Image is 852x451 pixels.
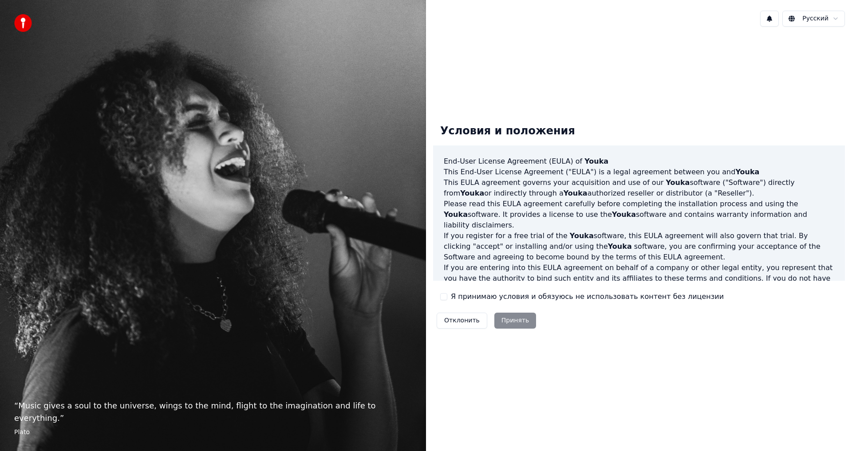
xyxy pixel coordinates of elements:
[735,168,759,176] span: Youka
[460,189,484,197] span: Youka
[14,400,412,424] p: “ Music gives a soul to the universe, wings to the mind, flight to the imagination and life to ev...
[444,177,834,199] p: This EULA agreement governs your acquisition and use of our software ("Software") directly from o...
[437,313,487,329] button: Отклонить
[570,231,594,240] span: Youka
[564,189,588,197] span: Youka
[666,178,690,187] span: Youka
[444,210,468,219] span: Youka
[444,167,834,177] p: This End-User License Agreement ("EULA") is a legal agreement between you and
[608,242,632,251] span: Youka
[444,231,834,263] p: If you register for a free trial of the software, this EULA agreement will also govern that trial...
[444,263,834,305] p: If you are entering into this EULA agreement on behalf of a company or other legal entity, you re...
[451,291,724,302] label: Я принимаю условия и обязуюсь не использовать контент без лицензии
[14,14,32,32] img: youka
[584,157,608,165] span: Youka
[444,199,834,231] p: Please read this EULA agreement carefully before completing the installation process and using th...
[14,428,412,437] footer: Plato
[612,210,636,219] span: Youka
[444,156,834,167] h3: End-User License Agreement (EULA) of
[433,117,582,145] div: Условия и положения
